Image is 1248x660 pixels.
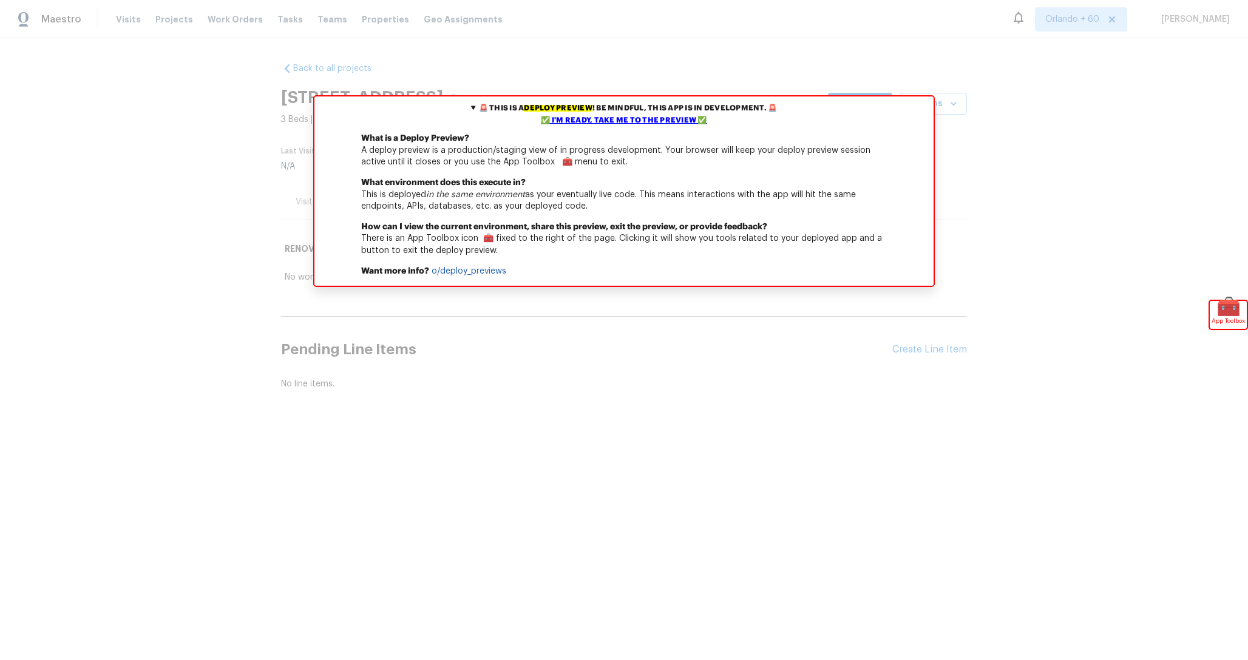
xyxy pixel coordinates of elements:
[314,221,934,266] p: There is an App Toolbox icon 🧰 fixed to the right of the page. Clicking it will show you tools re...
[281,62,398,75] a: Back to all projects
[281,322,892,378] h2: Pending Line Items
[281,378,967,390] div: No line items.
[208,13,263,25] span: Work Orders
[361,134,469,143] b: What is a Deploy Preview?
[424,13,503,25] span: Geo Assignments
[892,344,967,355] div: Create Line Item
[314,96,934,133] summary: 🚨 This is adeploy preview! Be mindful, this app is in development. 🚨✅ I'm ready, take me to the p...
[317,13,347,25] span: Teams
[281,113,721,126] span: 3 Beds | 2 1/2 Baths | Total: 2117 ft² | Above Grade: 2117 ft² | Basement Finished: N/A | 1987
[41,13,81,25] span: Maestro
[361,223,767,231] b: How can I view the current environment, share this preview, exit the preview, or provide feedback?
[361,178,526,187] b: What environment does this execute in?
[116,13,141,25] span: Visits
[317,115,931,127] div: ✅ I'm ready, take me to the preview ✅
[285,242,372,257] h6: RENOVATION
[285,271,963,283] div: No work orders.
[524,105,592,112] mark: deploy preview
[281,162,334,170] div: N/A
[828,93,892,115] button: Mark Seen
[281,230,967,269] div: RENOVATION [DATE]Draft
[277,15,303,24] span: Tasks
[909,96,957,112] span: Actions
[1045,13,1099,25] span: Orlando + 60
[1210,301,1247,313] span: 🧰
[1210,301,1247,329] div: 🧰App Toolbox
[443,87,465,109] button: Copy Address
[1156,13,1230,25] span: [PERSON_NAME]
[314,133,934,177] p: A deploy preview is a production/staging view of in progress development. Your browser will keep ...
[296,196,317,208] div: Visits
[432,267,506,275] a: o/deploy_previews
[361,267,429,275] b: Want more info?
[1212,315,1245,327] span: App Toolbox
[314,177,934,221] p: This is deployed as your eventually live code. This means interactions with the app will hit the ...
[281,147,334,155] span: Last Visit Date
[155,13,193,25] span: Projects
[900,93,967,115] button: Actions
[362,13,409,25] span: Properties
[426,190,525,199] em: in the same environment
[281,92,443,104] h2: [STREET_ADDRESS]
